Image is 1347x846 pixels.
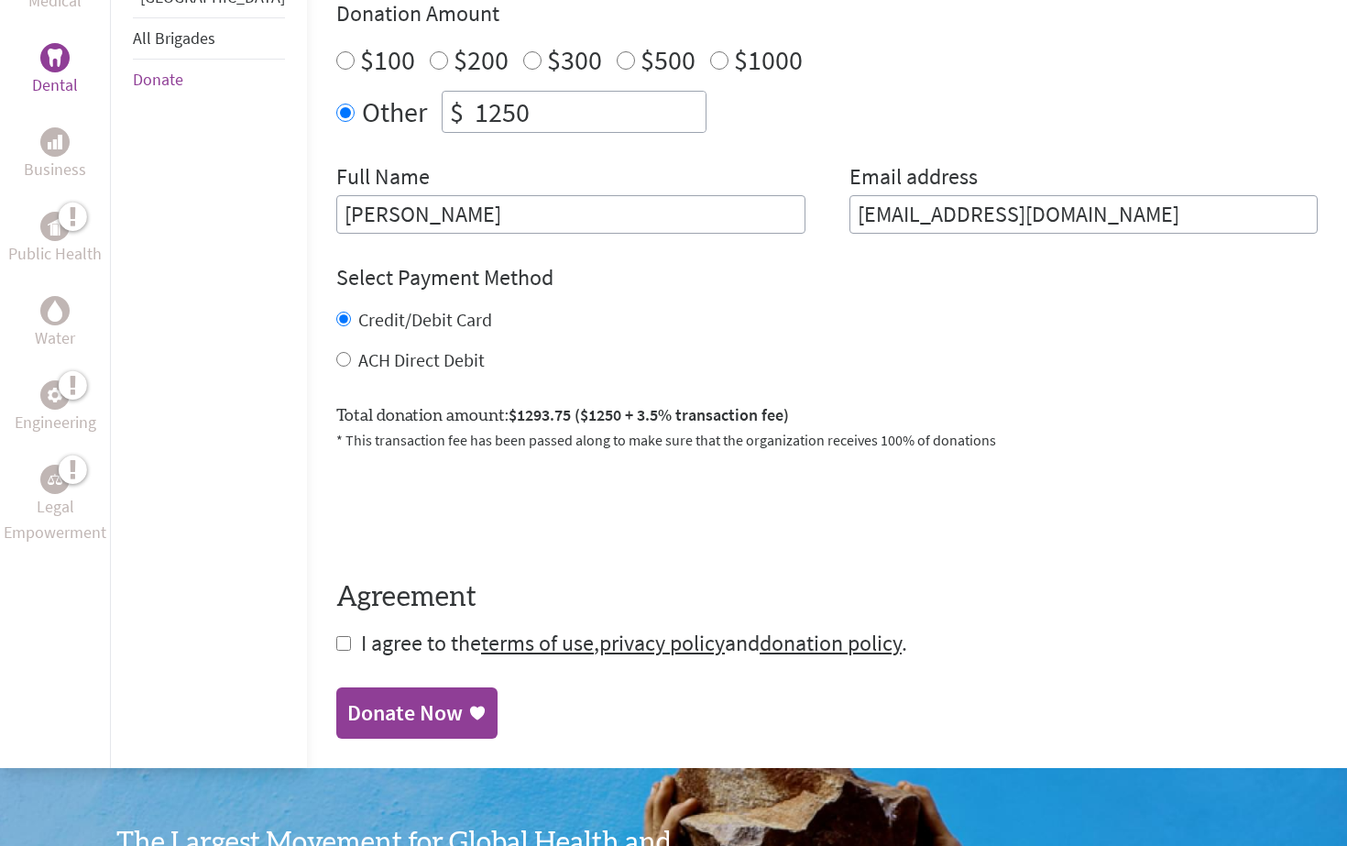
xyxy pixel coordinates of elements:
a: All Brigades [133,27,215,49]
h4: Agreement [336,581,1318,614]
span: $1293.75 ($1250 + 3.5% transaction fee) [509,404,789,425]
a: Donate Now [336,687,498,739]
img: Public Health [48,217,62,236]
div: Business [40,127,70,157]
label: Other [362,91,427,133]
label: $500 [641,42,695,77]
a: terms of use [481,629,594,657]
span: I agree to the , and . [361,629,907,657]
p: Water [35,325,75,351]
label: $200 [454,42,509,77]
div: Dental [40,43,70,72]
p: Business [24,157,86,182]
label: Credit/Debit Card [358,308,492,331]
a: EngineeringEngineering [15,380,96,435]
img: Business [48,135,62,149]
h4: Select Payment Method [336,263,1318,292]
label: $100 [360,42,415,77]
a: DentalDental [32,43,78,98]
a: Legal EmpowermentLegal Empowerment [4,465,106,545]
a: BusinessBusiness [24,127,86,182]
div: Donate Now [347,698,463,728]
input: Enter Full Name [336,195,805,234]
label: Email address [849,162,978,195]
label: ACH Direct Debit [358,348,485,371]
label: $1000 [734,42,803,77]
img: Legal Empowerment [48,474,62,485]
p: Public Health [8,241,102,267]
label: Total donation amount: [336,402,789,429]
a: donation policy [760,629,902,657]
div: $ [443,92,471,132]
input: Enter Amount [471,92,706,132]
p: Engineering [15,410,96,435]
iframe: reCAPTCHA [336,473,615,544]
div: Public Health [40,212,70,241]
label: $300 [547,42,602,77]
img: Dental [48,49,62,66]
p: Legal Empowerment [4,494,106,545]
div: Legal Empowerment [40,465,70,494]
li: All Brigades [133,17,285,60]
img: Engineering [48,387,62,401]
p: * This transaction fee has been passed along to make sure that the organization receives 100% of ... [336,429,1318,451]
a: WaterWater [35,296,75,351]
p: Dental [32,72,78,98]
input: Your Email [849,195,1319,234]
img: Water [48,300,62,321]
a: Public HealthPublic Health [8,212,102,267]
a: Donate [133,69,183,90]
div: Water [40,296,70,325]
div: Engineering [40,380,70,410]
a: privacy policy [599,629,725,657]
label: Full Name [336,162,430,195]
li: Donate [133,60,285,100]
